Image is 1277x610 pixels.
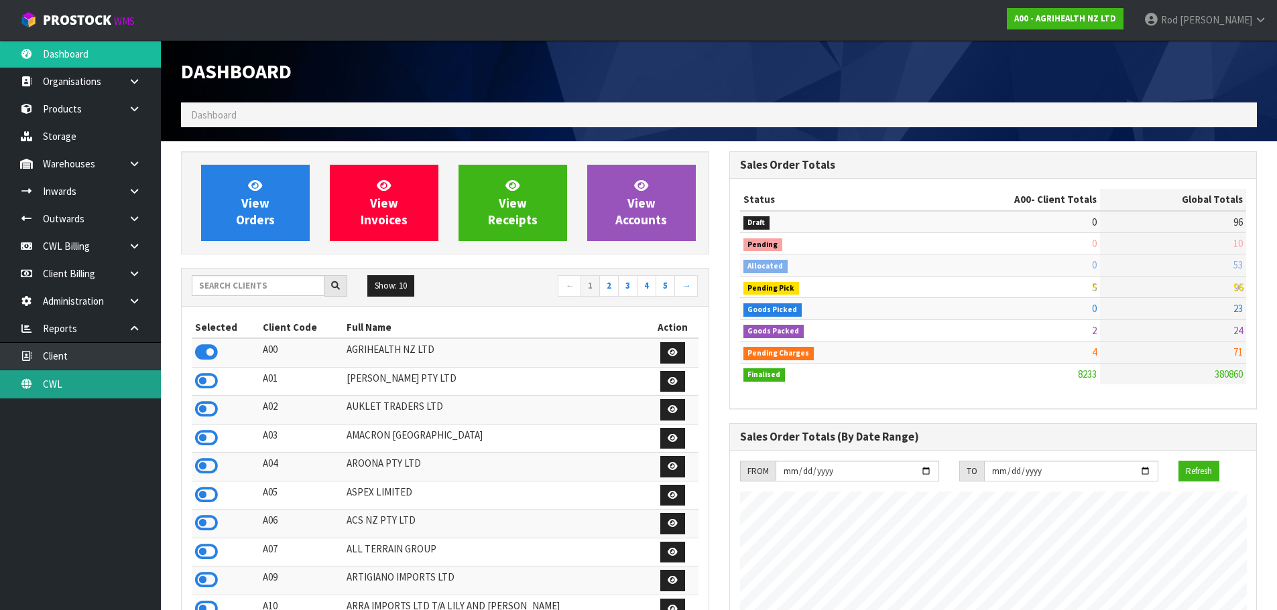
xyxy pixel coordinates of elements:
[1092,281,1097,293] span: 5
[743,368,786,382] span: Finalised
[1233,258,1243,271] span: 53
[674,275,698,297] a: →
[1233,324,1243,337] span: 24
[1233,281,1243,293] span: 96
[743,347,814,360] span: Pending Charges
[343,367,647,396] td: [PERSON_NAME] PTY LTD
[743,238,783,252] span: Pending
[1007,8,1123,29] a: A00 - AGRIHEALTH NZ LTD
[740,159,1247,171] h3: Sales Order Totals
[361,177,408,228] span: View Invoices
[648,317,698,338] th: Action
[259,566,344,595] td: A09
[343,317,647,338] th: Full Name
[907,189,1100,210] th: - Client Totals
[743,303,802,317] span: Goods Picked
[201,165,310,241] a: ViewOrders
[259,481,344,510] td: A05
[114,15,135,27] small: WMS
[1233,346,1243,358] span: 71
[1014,193,1031,206] span: A00
[587,165,696,241] a: ViewAccounts
[343,396,647,425] td: AUKLET TRADERS LTD
[1014,13,1116,24] strong: A00 - AGRIHEALTH NZ LTD
[599,275,619,297] a: 2
[1178,461,1219,482] button: Refresh
[43,11,111,29] span: ProStock
[343,566,647,595] td: ARTIGIANO IMPORTS LTD
[259,338,344,367] td: A00
[259,453,344,481] td: A04
[191,108,237,121] span: Dashboard
[192,275,324,296] input: Search clients
[192,317,259,338] th: Selected
[740,431,1247,443] h3: Sales Order Totals (By Date Range)
[259,510,344,538] td: A06
[1215,368,1243,380] span: 380860
[330,165,438,241] a: ViewInvoices
[959,461,984,482] div: TO
[343,538,647,566] td: ALL TERRAIN GROUP
[343,338,647,367] td: AGRIHEALTH NZ LTD
[259,367,344,396] td: A01
[1233,302,1243,315] span: 23
[20,11,37,28] img: cube-alt.png
[743,260,788,273] span: Allocated
[259,538,344,566] td: A07
[618,275,637,297] a: 3
[637,275,656,297] a: 4
[1092,302,1097,315] span: 0
[1233,237,1243,250] span: 10
[343,510,647,538] td: ACS NZ PTY LTD
[343,481,647,510] td: ASPEX LIMITED
[367,275,414,297] button: Show: 10
[343,424,647,453] td: AMACRON [GEOGRAPHIC_DATA]
[1092,216,1097,228] span: 0
[236,177,275,228] span: View Orders
[1100,189,1246,210] th: Global Totals
[615,177,667,228] span: View Accounts
[656,275,675,297] a: 5
[259,317,344,338] th: Client Code
[459,165,567,241] a: ViewReceipts
[455,275,698,299] nav: Page navigation
[488,177,538,228] span: View Receipts
[259,396,344,425] td: A02
[558,275,581,297] a: ←
[1092,324,1097,337] span: 2
[743,216,770,230] span: Draft
[743,325,804,338] span: Goods Packed
[740,461,776,482] div: FROM
[740,189,908,210] th: Status
[1092,237,1097,250] span: 0
[1233,216,1243,228] span: 96
[1078,368,1097,380] span: 8233
[181,58,292,84] span: Dashboard
[743,282,800,295] span: Pending Pick
[1161,13,1178,26] span: Rod
[1092,258,1097,271] span: 0
[1180,13,1252,26] span: [PERSON_NAME]
[343,453,647,481] td: AROONA PTY LTD
[259,424,344,453] td: A03
[581,275,600,297] a: 1
[1092,346,1097,358] span: 4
